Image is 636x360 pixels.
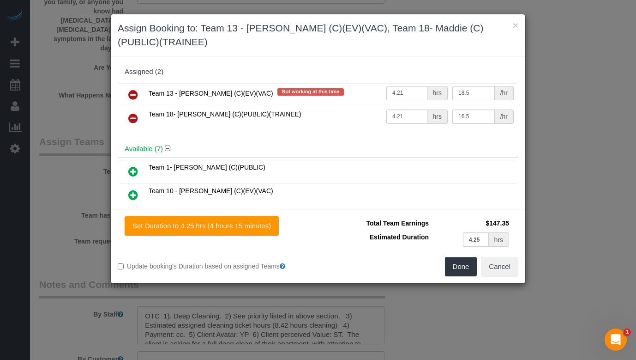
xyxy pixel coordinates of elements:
[495,86,514,100] div: /hr
[118,263,124,269] input: Update booking's Duration based on assigned Teams
[118,262,311,271] label: Update booking's Duration based on assigned Teams
[445,257,477,276] button: Done
[277,88,344,96] span: Not working at this time
[125,216,279,236] button: Set Duration to 4.25 hrs (4 hours 15 minutes)
[149,90,273,97] span: Team 13 - [PERSON_NAME] (C)(EV)(VAC)
[431,216,511,230] td: $147.35
[513,20,518,30] button: ×
[624,329,631,336] span: 1
[149,164,265,171] span: Team 1- [PERSON_NAME] (C)(PUBLIC)
[149,110,301,118] span: Team 18- [PERSON_NAME] (C)(PUBLIC)(TRAINEE)
[125,145,511,153] h4: Available (7)
[149,187,273,195] span: Team 10 - [PERSON_NAME] (C)(EV)(VAC)
[325,216,431,230] td: Total Team Earnings
[427,86,448,100] div: hrs
[370,233,429,241] span: Estimated Duration
[427,110,448,124] div: hrs
[118,21,518,49] h3: Assign Booking to: Team 13 - [PERSON_NAME] (C)(EV)(VAC), Team 18- Maddie (C)(PUBLIC)(TRAINEE)
[481,257,518,276] button: Cancel
[495,110,514,124] div: /hr
[489,232,509,247] div: hrs
[605,329,627,351] iframe: Intercom live chat
[125,68,511,76] div: Assigned (2)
